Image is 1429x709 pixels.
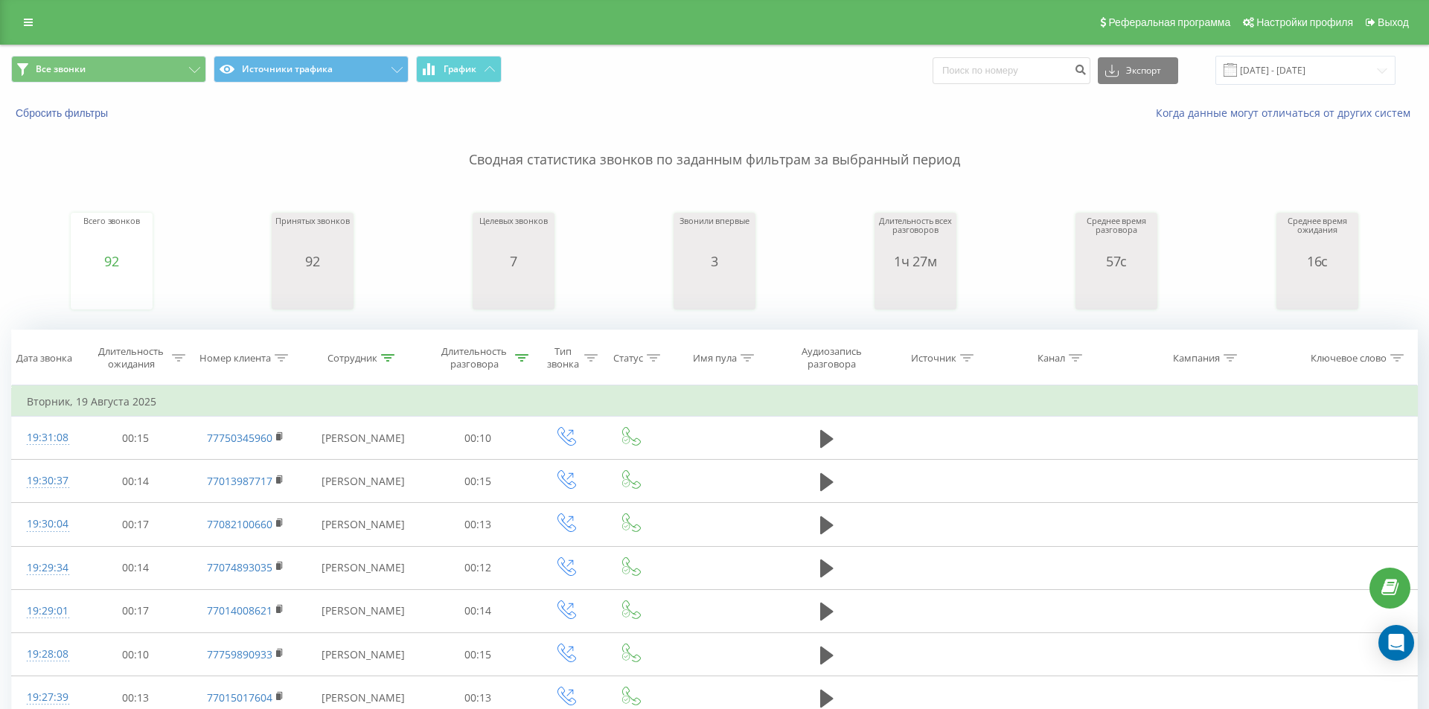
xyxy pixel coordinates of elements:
[81,460,190,503] td: 00:14
[207,431,272,445] a: 77750345960
[416,56,502,83] button: График
[1378,16,1409,28] span: Выход
[27,597,66,626] div: 19:29:01
[878,216,953,254] div: Длительность всех разговоров
[911,352,956,365] div: Источник
[788,345,875,370] div: Аудиозапись разговора
[1256,16,1353,28] span: Настройки профиля
[27,640,66,669] div: 19:28:08
[81,589,190,632] td: 00:17
[83,254,140,269] div: 92
[199,352,271,365] div: Номер клиента
[81,546,190,589] td: 00:14
[27,510,66,539] div: 19:30:04
[36,63,86,75] span: Все звонки
[207,647,272,661] a: 77759890933
[423,417,532,460] td: 00:10
[1156,106,1418,120] a: Когда данные могут отличаться от других систем
[423,589,532,632] td: 00:14
[1098,57,1178,84] button: Экспорт
[878,254,953,269] div: 1ч 27м
[1311,352,1387,365] div: Ключевое слово
[302,633,423,676] td: [PERSON_NAME]
[81,633,190,676] td: 00:10
[207,474,272,488] a: 77013987717
[1280,216,1355,254] div: Среднее время ожидания
[479,216,547,254] div: Целевых звонков
[423,546,532,589] td: 00:12
[1378,625,1414,661] div: Open Intercom Messenger
[83,216,140,254] div: Всего звонков
[423,503,532,546] td: 00:13
[479,254,547,269] div: 7
[207,690,272,705] a: 77015017604
[214,56,409,83] button: Источники трафика
[16,352,72,365] div: Дата звонка
[11,56,206,83] button: Все звонки
[207,603,272,617] a: 77014008621
[1079,254,1154,269] div: 57с
[1079,216,1154,254] div: Среднее время разговора
[207,560,272,574] a: 77074893035
[302,460,423,503] td: [PERSON_NAME]
[423,460,532,503] td: 00:15
[12,387,1418,417] td: Вторник, 19 Августа 2025
[81,503,190,546] td: 00:17
[437,345,511,370] div: Длительность разговора
[546,345,581,370] div: Тип звонка
[613,352,643,365] div: Статус
[81,417,190,460] td: 00:15
[423,633,532,676] td: 00:15
[1108,16,1230,28] span: Реферальная программа
[11,106,115,120] button: Сбросить фильтры
[27,554,66,583] div: 19:29:34
[693,352,737,365] div: Имя пула
[1280,254,1355,269] div: 16с
[327,352,377,365] div: Сотрудник
[1038,352,1065,365] div: Канал
[275,254,349,269] div: 92
[95,345,169,370] div: Длительность ожидания
[444,64,476,74] span: График
[302,589,423,632] td: [PERSON_NAME]
[302,503,423,546] td: [PERSON_NAME]
[302,417,423,460] td: [PERSON_NAME]
[207,517,272,531] a: 77082100660
[275,216,349,254] div: Принятых звонков
[680,254,749,269] div: 3
[27,466,66,495] div: 19:30:37
[933,57,1090,84] input: Поиск по номеру
[302,546,423,589] td: [PERSON_NAME]
[1173,352,1220,365] div: Кампания
[11,121,1418,170] p: Сводная статистика звонков по заданным фильтрам за выбранный период
[680,216,749,254] div: Звонили впервые
[27,423,66,452] div: 19:31:08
